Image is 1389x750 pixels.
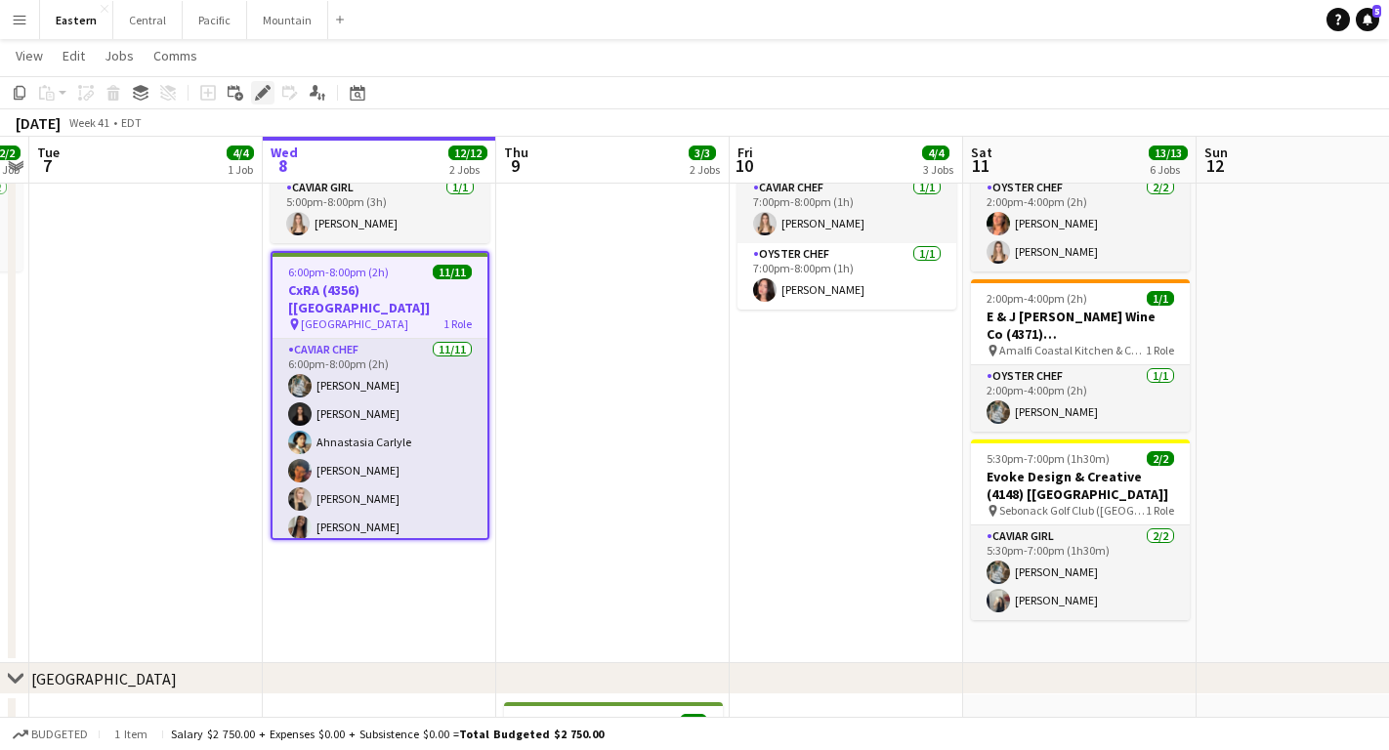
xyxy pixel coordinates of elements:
[987,451,1110,466] span: 5:30pm-7:00pm (1h30m)
[689,146,716,160] span: 3/3
[16,113,61,133] div: [DATE]
[971,439,1190,620] app-job-card: 5:30pm-7:00pm (1h30m)2/2Evoke Design & Creative (4148) [[GEOGRAPHIC_DATA]] Sebonack Golf Club ([G...
[1372,5,1381,18] span: 5
[1150,162,1187,177] div: 6 Jobs
[737,144,753,161] span: Fri
[273,281,487,316] h3: CxRA (4356) [[GEOGRAPHIC_DATA]]
[1147,291,1174,306] span: 1/1
[37,144,60,161] span: Tue
[971,177,1190,271] app-card-role: Oyster Chef2/22:00pm-4:00pm (2h)[PERSON_NAME][PERSON_NAME]
[923,162,953,177] div: 3 Jobs
[971,468,1190,503] h3: Evoke Design & Creative (4148) [[GEOGRAPHIC_DATA]]
[443,316,472,331] span: 1 Role
[504,144,528,161] span: Thu
[737,177,956,243] app-card-role: Caviar Chef1/17:00pm-8:00pm (1h)[PERSON_NAME]
[247,1,328,39] button: Mountain
[501,154,528,177] span: 9
[16,47,43,64] span: View
[31,669,177,688] div: [GEOGRAPHIC_DATA]
[971,144,992,161] span: Sat
[40,1,113,39] button: Eastern
[146,43,205,68] a: Comms
[1356,8,1379,31] a: 5
[459,727,604,741] span: Total Budgeted $2 750.00
[922,146,949,160] span: 4/4
[690,162,720,177] div: 2 Jobs
[273,339,487,688] app-card-role: Caviar Chef11/116:00pm-8:00pm (2h)[PERSON_NAME][PERSON_NAME]Ahnastasia Carlyle[PERSON_NAME][PERSO...
[121,115,142,130] div: EDT
[228,162,253,177] div: 1 Job
[680,714,707,729] span: 1/1
[1149,146,1188,160] span: 13/13
[1146,503,1174,518] span: 1 Role
[271,251,489,540] app-job-card: 6:00pm-8:00pm (2h)11/11CxRA (4356) [[GEOGRAPHIC_DATA]] [GEOGRAPHIC_DATA]1 RoleCaviar Chef11/116:0...
[1201,154,1228,177] span: 12
[34,154,60,177] span: 7
[301,316,408,331] span: [GEOGRAPHIC_DATA]
[999,343,1146,357] span: Amalfi Coastal Kitchen & Cocktails ([GEOGRAPHIC_DATA], [GEOGRAPHIC_DATA])
[107,727,154,741] span: 1 item
[737,91,956,310] app-job-card: 7:00pm-8:00pm (1h)2/2[PERSON_NAME] Street Weddings + Events (4341) [[GEOGRAPHIC_DATA]] The [GEOGR...
[288,265,389,279] span: 6:00pm-8:00pm (2h)
[999,503,1146,518] span: Sebonack Golf Club ([GEOGRAPHIC_DATA], [GEOGRAPHIC_DATA])
[55,43,93,68] a: Edit
[448,146,487,160] span: 12/12
[171,727,604,741] div: Salary $2 750.00 + Expenses $0.00 + Subsistence $0.00 =
[971,308,1190,343] h3: E & J [PERSON_NAME] Wine Co (4371) [[GEOGRAPHIC_DATA]]
[64,115,113,130] span: Week 41
[97,43,142,68] a: Jobs
[1147,451,1174,466] span: 2/2
[737,243,956,310] app-card-role: Oyster Chef1/17:00pm-8:00pm (1h)[PERSON_NAME]
[449,162,486,177] div: 2 Jobs
[105,47,134,64] span: Jobs
[10,724,91,745] button: Budgeted
[227,146,254,160] span: 4/4
[433,265,472,279] span: 11/11
[735,154,753,177] span: 10
[1204,144,1228,161] span: Sun
[971,365,1190,432] app-card-role: Oyster Chef1/12:00pm-4:00pm (2h)[PERSON_NAME]
[183,1,247,39] button: Pacific
[968,154,992,177] span: 11
[271,144,298,161] span: Wed
[971,525,1190,620] app-card-role: Caviar Girl2/25:30pm-7:00pm (1h30m)[PERSON_NAME][PERSON_NAME]
[971,279,1190,432] app-job-card: 2:00pm-4:00pm (2h)1/1E & J [PERSON_NAME] Wine Co (4371) [[GEOGRAPHIC_DATA]] Amalfi Coastal Kitche...
[987,291,1087,306] span: 2:00pm-4:00pm (2h)
[520,714,620,729] span: 6:00pm-8:00pm (2h)
[271,177,489,243] app-card-role: Caviar Girl1/15:00pm-8:00pm (3h)[PERSON_NAME]
[113,1,183,39] button: Central
[31,728,88,741] span: Budgeted
[8,43,51,68] a: View
[268,154,298,177] span: 8
[1146,343,1174,357] span: 1 Role
[153,47,197,64] span: Comms
[63,47,85,64] span: Edit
